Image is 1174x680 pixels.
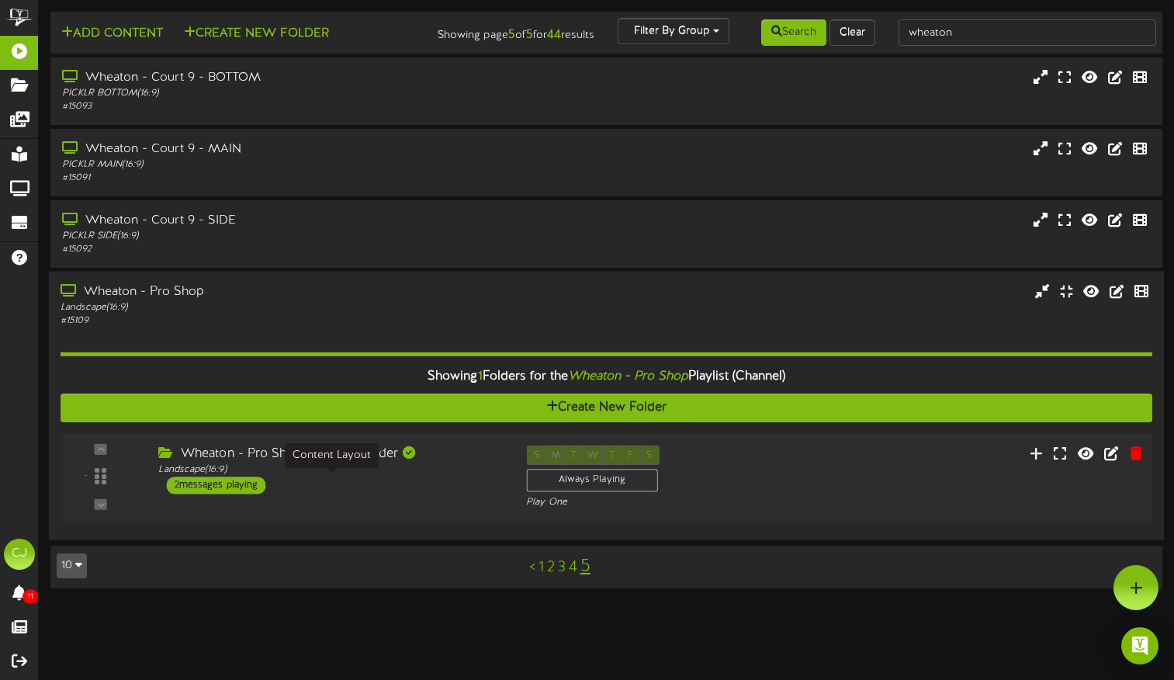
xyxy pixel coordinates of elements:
[62,158,502,172] div: PICKLR MAIN ( 16:9 )
[62,141,502,158] div: Wheaton - Court 9 - MAIN
[158,463,502,477] div: Landscape ( 16:9 )
[568,369,688,383] i: Wheaton - Pro Shop
[62,87,502,100] div: PICKLR BOTTOM ( 16:9 )
[558,559,566,576] a: 3
[158,446,502,463] div: Wheaton - Pro Shop - Default Folder
[57,553,87,578] button: 10
[580,557,590,577] a: 5
[62,69,502,87] div: Wheaton - Court 9 - BOTTOM
[62,100,502,113] div: # 15093
[49,360,1164,394] div: Showing Folders for the Playlist (Channel)
[62,230,502,243] div: PICKLR SIDE ( 16:9 )
[899,19,1156,46] input: -- Search Playlists by Name --
[526,469,657,492] div: Always Playing
[57,24,168,43] button: Add Content
[62,172,502,185] div: # 15091
[62,243,502,256] div: # 15092
[539,559,544,576] a: 1
[23,589,38,604] span: 11
[61,283,502,301] div: Wheaton - Pro Shop
[547,28,561,42] strong: 44
[526,28,533,42] strong: 5
[547,559,555,576] a: 2
[529,559,535,576] a: <
[61,314,502,328] div: # 15109
[829,19,875,46] button: Clear
[761,19,826,46] button: Search
[618,18,729,44] button: Filter By Group
[508,28,515,42] strong: 5
[167,477,266,494] div: 2 messages playing
[1121,627,1158,664] div: Open Intercom Messenger
[61,394,1152,422] button: Create New Folder
[4,539,35,570] div: CJ
[419,18,606,44] div: Showing page of for results
[62,212,502,230] div: Wheaton - Court 9 - SIDE
[61,301,502,314] div: Landscape ( 16:9 )
[179,24,334,43] button: Create New Folder
[569,559,577,576] a: 4
[526,496,778,509] div: Play One
[478,369,483,383] span: 1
